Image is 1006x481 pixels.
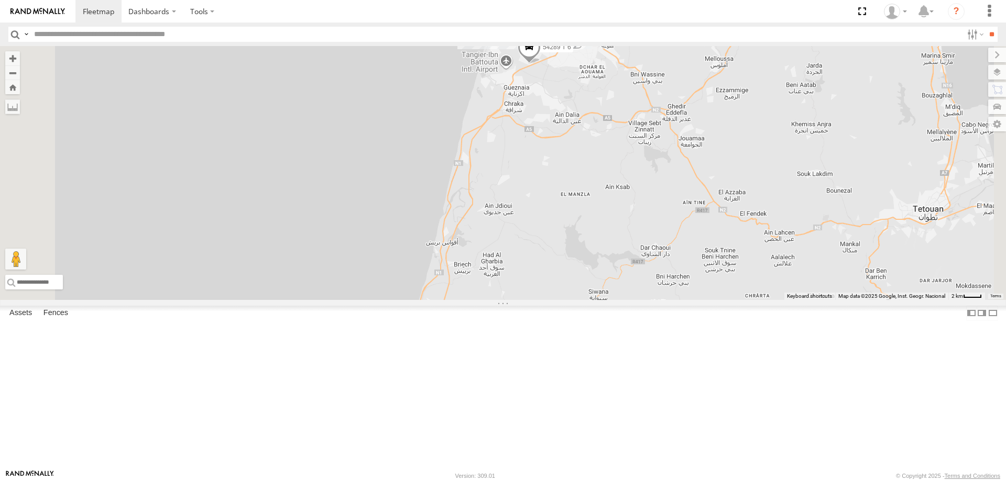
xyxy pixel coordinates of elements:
[977,306,987,321] label: Dock Summary Table to the Right
[787,293,832,300] button: Keyboard shortcuts
[966,306,977,321] label: Dock Summary Table to the Left
[5,249,26,270] button: Drag Pegman onto the map to open Street View
[948,293,985,300] button: Map Scale: 2 km per 32 pixels
[5,65,20,80] button: Zoom out
[5,80,20,94] button: Zoom Home
[952,293,963,299] span: 2 km
[990,294,1001,298] a: Terms (opens in new tab)
[5,99,20,114] label: Measure
[948,3,965,20] i: ?
[945,473,1000,479] a: Terms and Conditions
[838,293,945,299] span: Map data ©2025 Google, Inst. Geogr. Nacional
[38,306,73,320] label: Fences
[896,473,1000,479] div: © Copyright 2025 -
[988,117,1006,131] label: Map Settings
[6,471,54,481] a: Visit our Website
[4,306,37,320] label: Assets
[455,473,495,479] div: Version: 309.01
[22,27,30,42] label: Search Query
[5,51,20,65] button: Zoom in
[963,27,986,42] label: Search Filter Options
[988,306,998,321] label: Hide Summary Table
[543,43,571,51] span: 54289 T 6
[880,4,911,19] div: Branch Tanger
[10,8,65,15] img: rand-logo.svg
